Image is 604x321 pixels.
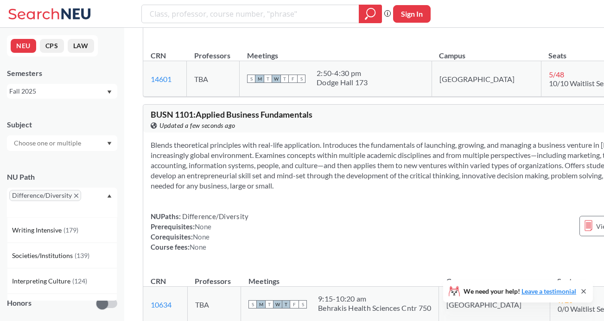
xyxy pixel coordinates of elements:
[64,226,78,234] span: ( 179 )
[365,7,376,20] svg: magnifying glass
[248,300,257,308] span: S
[439,267,550,287] th: Campus
[159,120,235,131] span: Updated a few seconds ago
[151,211,248,252] div: NUPaths: Prerequisites: Corequisites: Course fees:
[107,90,112,94] svg: Dropdown arrow
[255,75,264,83] span: M
[273,300,282,308] span: W
[265,300,273,308] span: T
[264,75,272,83] span: T
[151,75,172,83] a: 14601
[7,68,117,78] div: Semesters
[9,190,81,201] span: Difference/DiversityX to remove pill
[190,243,206,251] span: None
[107,194,112,198] svg: Dropdown arrow
[393,5,431,23] button: Sign In
[11,39,36,53] button: NEU
[12,225,64,235] span: Writing Intensive
[187,267,241,287] th: Professors
[151,50,166,61] div: CRN
[7,188,117,217] div: Difference/DiversityX to remove pillDropdown arrowWriting Intensive(179)Societies/Institutions(13...
[7,120,117,130] div: Subject
[7,135,117,151] div: Dropdown arrow
[432,41,541,61] th: Campus
[7,298,32,308] p: Honors
[247,75,255,83] span: S
[68,39,94,53] button: LAW
[464,288,576,295] span: We need your help!
[151,300,172,309] a: 10634
[240,41,432,61] th: Meetings
[289,75,297,83] span: F
[290,300,299,308] span: F
[74,194,78,198] svg: X to remove pill
[40,39,64,53] button: CPS
[432,61,541,97] td: [GEOGRAPHIC_DATA]
[317,78,368,87] div: Dodge Hall 173
[7,172,117,182] div: NU Path
[75,252,89,259] span: ( 139 )
[7,84,117,99] div: Fall 2025Dropdown arrow
[12,276,72,286] span: Interpreting Culture
[9,138,87,149] input: Choose one or multiple
[282,300,290,308] span: T
[272,75,280,83] span: W
[297,75,305,83] span: S
[318,303,431,313] div: Behrakis Health Sciences Cntr 750
[151,109,312,120] span: BUSN 1101 : Applied Business Fundamentals
[318,294,431,303] div: 9:15 - 10:20 am
[241,267,439,287] th: Meetings
[9,86,106,96] div: Fall 2025
[195,222,211,231] span: None
[151,276,166,286] div: CRN
[187,41,240,61] th: Professors
[549,70,564,79] span: 5 / 48
[12,251,75,261] span: Societies/Institutions
[317,69,368,78] div: 2:50 - 4:30 pm
[72,277,87,285] span: ( 124 )
[181,212,248,220] span: Difference/Diversity
[107,142,112,145] svg: Dropdown arrow
[359,5,382,23] div: magnifying glass
[187,61,240,97] td: TBA
[299,300,307,308] span: S
[193,233,210,241] span: None
[521,287,576,295] a: Leave a testimonial
[149,6,352,22] input: Class, professor, course number, "phrase"
[280,75,289,83] span: T
[257,300,265,308] span: M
